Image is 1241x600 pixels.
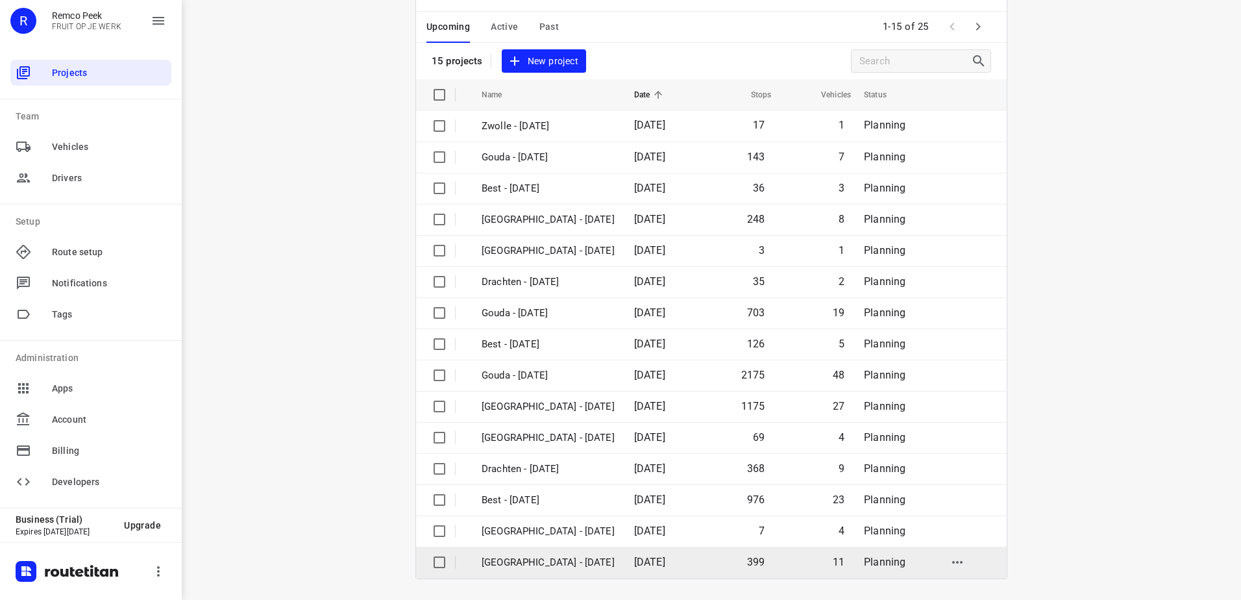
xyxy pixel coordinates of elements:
[864,182,905,194] span: Planning
[634,306,665,319] span: [DATE]
[634,400,665,412] span: [DATE]
[634,338,665,350] span: [DATE]
[16,351,171,365] p: Administration
[634,525,665,537] span: [DATE]
[747,151,765,163] span: 143
[747,338,765,350] span: 126
[634,556,665,568] span: [DATE]
[482,524,615,539] p: Antwerpen - Tuesday
[10,134,171,160] div: Vehicles
[759,244,765,256] span: 3
[859,51,971,71] input: Search projects
[864,151,905,163] span: Planning
[16,110,171,123] p: Team
[634,182,665,194] span: [DATE]
[839,431,844,444] span: 4
[52,475,166,489] span: Developers
[833,494,844,506] span: 23
[482,87,519,103] span: Name
[741,400,765,412] span: 1175
[10,8,36,34] div: R
[864,87,903,103] span: Status
[10,165,171,191] div: Drivers
[634,87,667,103] span: Date
[482,555,615,570] p: [GEOGRAPHIC_DATA] - [DATE]
[634,369,665,381] span: [DATE]
[753,182,765,194] span: 36
[52,382,166,395] span: Apps
[878,13,934,41] span: 1-15 of 25
[482,119,615,134] p: Zwolle - Friday
[753,119,765,131] span: 17
[833,306,844,319] span: 19
[753,431,765,444] span: 69
[10,438,171,464] div: Billing
[16,514,114,525] p: Business (Trial)
[482,181,615,196] p: Best - [DATE]
[634,275,665,288] span: [DATE]
[634,213,665,225] span: [DATE]
[10,469,171,495] div: Developers
[10,270,171,296] div: Notifications
[864,556,905,568] span: Planning
[839,244,844,256] span: 1
[747,556,765,568] span: 399
[833,369,844,381] span: 48
[482,212,615,227] p: [GEOGRAPHIC_DATA] - [DATE]
[10,301,171,327] div: Tags
[16,527,114,536] p: Expires [DATE][DATE]
[864,462,905,475] span: Planning
[502,49,586,73] button: New project
[839,182,844,194] span: 3
[482,399,615,414] p: [GEOGRAPHIC_DATA] - [DATE]
[634,462,665,475] span: [DATE]
[839,151,844,163] span: 7
[634,244,665,256] span: [DATE]
[52,171,166,185] span: Drivers
[939,14,965,40] span: Previous Page
[634,431,665,444] span: [DATE]
[864,400,905,412] span: Planning
[10,60,171,86] div: Projects
[864,369,905,381] span: Planning
[634,494,665,506] span: [DATE]
[971,53,990,69] div: Search
[482,337,615,352] p: Best - [DATE]
[482,150,615,165] p: Gouda - Friday
[114,514,171,537] button: Upgrade
[634,119,665,131] span: [DATE]
[864,119,905,131] span: Planning
[432,55,483,67] p: 15 projects
[52,277,166,290] span: Notifications
[747,213,765,225] span: 248
[864,525,905,537] span: Planning
[482,275,615,290] p: Drachten - [DATE]
[52,22,121,31] p: FRUIT OP JE WERK
[747,306,765,319] span: 703
[10,406,171,432] div: Account
[52,140,166,154] span: Vehicles
[864,338,905,350] span: Planning
[482,431,615,445] p: [GEOGRAPHIC_DATA] - [DATE]
[839,462,844,475] span: 9
[482,493,615,508] p: Best - Wednesday
[839,119,844,131] span: 1
[52,245,166,259] span: Route setup
[864,244,905,256] span: Planning
[52,308,166,321] span: Tags
[839,525,844,537] span: 4
[491,19,518,35] span: Active
[52,413,166,427] span: Account
[734,87,772,103] span: Stops
[52,444,166,458] span: Billing
[747,494,765,506] span: 976
[864,275,905,288] span: Planning
[482,368,615,383] p: Gouda - [DATE]
[833,556,844,568] span: 11
[52,10,121,21] p: Remco Peek
[864,431,905,444] span: Planning
[124,520,161,531] span: Upgrade
[482,462,615,477] p: Drachten - Wednesday
[539,19,559,35] span: Past
[10,239,171,265] div: Route setup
